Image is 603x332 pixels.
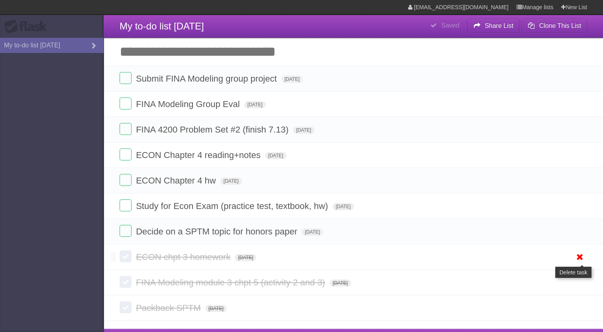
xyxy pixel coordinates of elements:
label: Done [120,174,132,186]
label: Done [120,98,132,109]
label: Done [120,123,132,135]
label: Done [120,148,132,160]
span: [DATE] [265,152,287,159]
div: Flask [4,20,52,34]
span: [DATE] [235,254,256,261]
span: Decide on a SPTM topic for honors paper [136,227,299,236]
span: [DATE] [281,76,303,83]
span: My to-do list [DATE] [120,21,204,31]
span: [DATE] [220,178,242,185]
span: [DATE] [302,228,323,236]
span: [DATE] [330,279,351,287]
span: [DATE] [205,305,227,312]
span: [DATE] [332,203,354,210]
span: ECON Chapter 4 reading+notes [136,150,262,160]
span: [DATE] [293,127,314,134]
b: Clone This List [539,22,581,29]
b: Share List [485,22,513,29]
span: FINA Modeling Group Eval [136,99,242,109]
span: FINA Modeling module 3 chpt 5 (activity 2 and 3) [136,277,327,287]
span: ECON chpt 3 homework [136,252,232,262]
button: Clone This List [521,19,587,33]
label: Done [120,225,132,237]
button: Share List [467,19,520,33]
span: ECON Chapter 4 hw [136,176,218,186]
span: Submit FINA Modeling group project [136,74,279,84]
b: Saved [441,22,459,29]
span: Study for Econ Exam (practice test, textbook, hw) [136,201,330,211]
label: Done [120,301,132,313]
label: Done [120,276,132,288]
label: Done [120,199,132,211]
label: Done [120,250,132,262]
span: Packback SPTM [136,303,203,313]
span: FINA 4200 Problem Set #2 (finish 7.13) [136,125,291,135]
label: Done [120,72,132,84]
span: [DATE] [244,101,266,108]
